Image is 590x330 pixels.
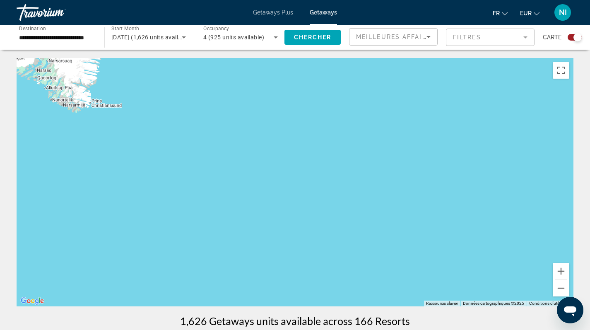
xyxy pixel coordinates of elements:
[253,9,293,16] a: Getaways Plus
[310,9,337,16] a: Getaways
[553,62,569,79] button: Passer en plein écran
[493,10,500,17] span: fr
[520,10,532,17] span: EUR
[294,34,332,41] span: Chercher
[111,26,139,31] span: Start Month
[356,34,436,40] span: Meilleures affaires
[111,34,192,41] span: [DATE] (1,626 units available)
[203,34,264,41] span: 4 (925 units available)
[543,31,561,43] span: Carte
[19,296,46,306] img: Google
[17,2,99,23] a: Travorium
[557,297,583,323] iframe: Bouton de lancement de la fenêtre de messagerie
[493,7,508,19] button: Change language
[529,301,571,306] a: Conditions d'utilisation (s'ouvre dans un nouvel onglet)
[284,30,341,45] button: Chercher
[552,4,573,21] button: User Menu
[553,280,569,296] button: Zoom arrière
[463,301,524,306] span: Données cartographiques ©2025
[203,26,229,31] span: Occupancy
[180,315,410,327] h1: 1,626 Getaways units available across 166 Resorts
[553,263,569,279] button: Zoom avant
[19,296,46,306] a: Ouvrir cette zone dans Google Maps (dans une nouvelle fenêtre)
[559,8,567,17] span: NI
[356,32,431,42] mat-select: Sort by
[520,7,539,19] button: Change currency
[426,301,458,306] button: Raccourcis clavier
[19,25,46,31] span: Destination
[446,28,535,46] button: Filter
